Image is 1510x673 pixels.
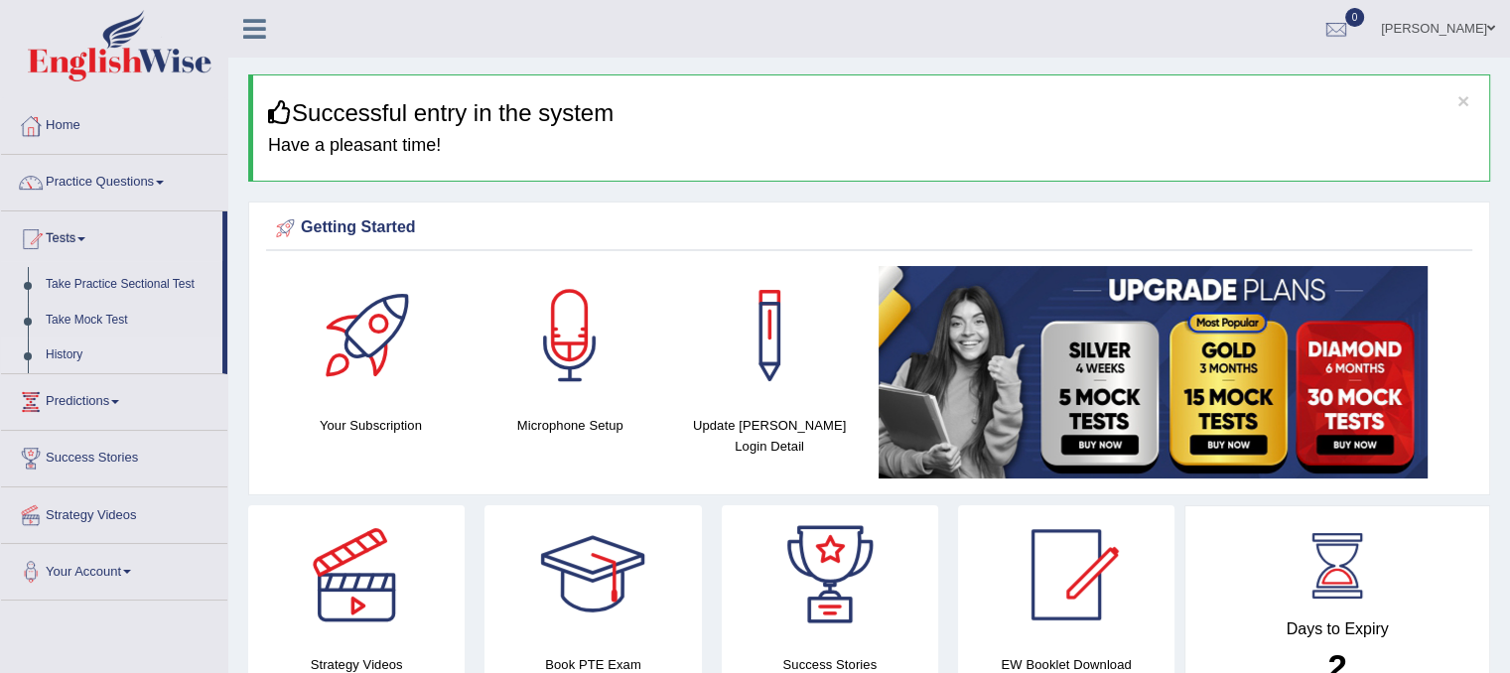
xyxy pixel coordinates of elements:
a: Home [1,98,227,148]
a: Your Account [1,544,227,594]
span: 0 [1345,8,1365,27]
a: Take Mock Test [37,303,222,338]
h3: Successful entry in the system [268,100,1474,126]
a: Predictions [1,374,227,424]
button: × [1457,90,1469,111]
img: small5.jpg [879,266,1428,478]
h4: Microphone Setup [480,415,660,436]
a: Success Stories [1,431,227,480]
a: Strategy Videos [1,487,227,537]
a: Tests [1,211,222,261]
h4: Your Subscription [281,415,461,436]
h4: Have a pleasant time! [268,136,1474,156]
h4: Update [PERSON_NAME] Login Detail [680,415,860,457]
a: History [37,337,222,373]
a: Take Practice Sectional Test [37,267,222,303]
a: Practice Questions [1,155,227,204]
div: Getting Started [271,213,1467,243]
h4: Days to Expiry [1207,620,1467,638]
